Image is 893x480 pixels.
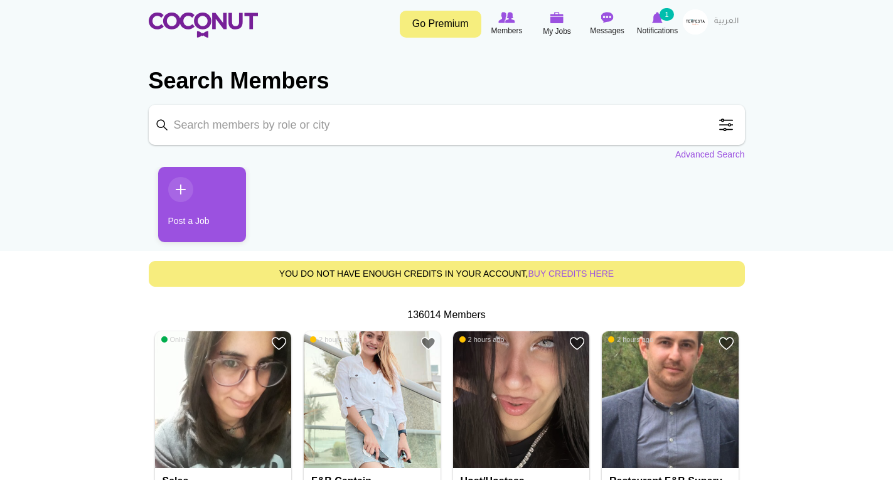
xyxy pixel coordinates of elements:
a: Notifications Notifications 1 [633,9,683,38]
a: Messages Messages [582,9,633,38]
img: Notifications [652,12,663,23]
div: 136014 Members [149,308,745,323]
a: Post a Job [158,167,246,242]
a: Go Premium [400,11,481,38]
span: 2 hours ago [459,335,505,344]
img: Home [149,13,258,38]
input: Search members by role or city [149,105,745,145]
a: العربية [708,9,745,35]
h5: You do not have enough credits in your account, [159,269,735,279]
a: Add to Favourites [569,336,585,351]
small: 1 [660,8,673,21]
a: Add to Favourites [719,336,734,351]
span: Online [161,335,190,344]
span: Notifications [637,24,678,37]
img: My Jobs [550,12,564,23]
a: Browse Members Members [482,9,532,38]
a: Add to Favourites [420,336,436,351]
img: Messages [601,12,614,23]
h2: Search Members [149,66,745,96]
img: Browse Members [498,12,515,23]
span: 2 hours ago [608,335,653,344]
span: My Jobs [543,25,571,38]
span: Messages [590,24,624,37]
a: My Jobs My Jobs [532,9,582,39]
span: Members [491,24,522,37]
a: buy credits here [528,269,614,279]
a: Advanced Search [675,148,745,161]
li: 1 / 1 [149,167,237,252]
span: 2 hours ago [310,335,355,344]
a: Add to Favourites [271,336,287,351]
